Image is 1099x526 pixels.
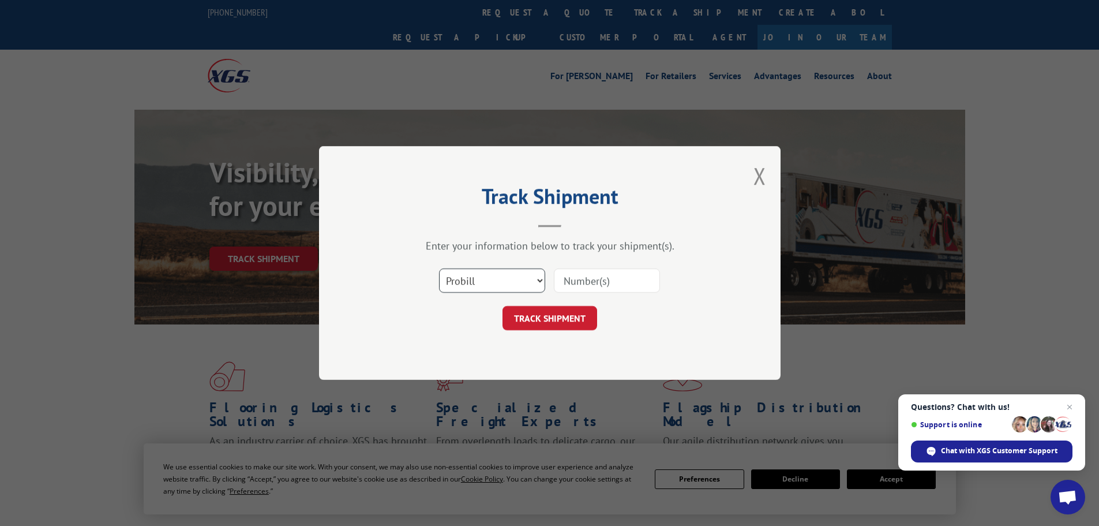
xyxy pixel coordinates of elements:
[1063,400,1077,414] span: Close chat
[554,268,660,293] input: Number(s)
[911,402,1072,412] span: Questions? Chat with us!
[911,441,1072,462] div: Chat with XGS Customer Support
[911,420,1008,429] span: Support is online
[377,239,723,252] div: Enter your information below to track your shipment(s).
[1051,480,1085,514] div: Open chat
[753,161,766,191] button: Close modal
[377,188,723,210] h2: Track Shipment
[941,446,1057,456] span: Chat with XGS Customer Support
[502,306,597,330] button: TRACK SHIPMENT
